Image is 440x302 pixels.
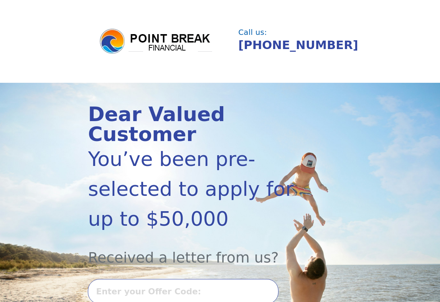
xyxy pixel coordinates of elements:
[88,104,312,144] div: Dear Valued Customer
[238,38,358,52] a: [PHONE_NUMBER]
[238,29,348,36] div: Call us:
[99,28,214,55] img: logo.png
[88,144,312,234] div: You’ve been pre-selected to apply for up to $50,000
[88,234,312,269] div: Received a letter from us?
